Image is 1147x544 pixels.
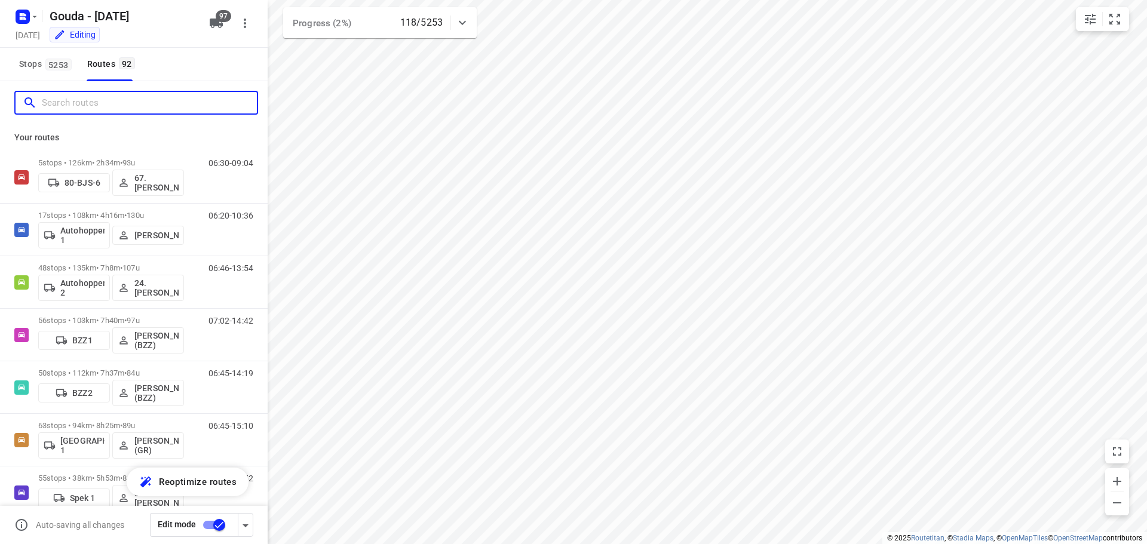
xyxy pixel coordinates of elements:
[72,388,93,398] p: BZZ2
[119,57,135,69] span: 92
[124,211,127,220] span: •
[38,432,110,459] button: [GEOGRAPHIC_DATA] 1
[283,7,477,38] div: Progress (2%)118/5253
[38,211,184,220] p: 17 stops • 108km • 4h16m
[45,59,72,70] span: 5253
[112,226,184,245] button: [PERSON_NAME]
[38,331,110,350] button: BZZ1
[134,383,179,402] p: [PERSON_NAME] (BZZ)
[216,10,231,22] span: 97
[38,488,110,508] button: Spek 1
[60,436,105,455] p: [GEOGRAPHIC_DATA] 1
[120,421,122,430] span: •
[36,520,124,530] p: Auto-saving all changes
[19,57,75,72] span: Stops
[1076,7,1129,31] div: small contained button group
[134,230,179,240] p: [PERSON_NAME]
[60,278,105,297] p: Autohopper 2
[112,432,184,459] button: [PERSON_NAME] (GR)
[120,474,122,482] span: •
[38,263,184,272] p: 48 stops • 135km • 7h8m
[38,383,110,402] button: BZZ2
[112,275,184,301] button: 24. [PERSON_NAME]
[1078,7,1102,31] button: Map settings
[1002,534,1048,542] a: OpenMapTiles
[38,474,184,482] p: 55 stops • 38km • 5h53m
[127,211,144,220] span: 130u
[134,331,179,350] p: [PERSON_NAME] (BZZ)
[887,534,1142,542] li: © 2025 , © , © © contributors
[38,368,184,377] p: 50 stops • 112km • 7h37m
[120,158,122,167] span: •
[112,485,184,511] button: 85.[PERSON_NAME]
[72,336,93,345] p: BZZ1
[208,316,253,325] p: 07:02-14:42
[1053,534,1103,542] a: OpenStreetMap
[208,158,253,168] p: 06:30-09:04
[120,263,122,272] span: •
[87,57,139,72] div: Routes
[14,131,253,144] p: Your routes
[38,316,184,325] p: 56 stops • 103km • 7h40m
[122,474,135,482] span: 84u
[42,94,257,112] input: Search routes
[112,170,184,196] button: 67. [PERSON_NAME]
[124,368,127,377] span: •
[134,278,179,297] p: 24. [PERSON_NAME]
[38,421,184,430] p: 63 stops • 94km • 8h25m
[38,275,110,301] button: Autohopper 2
[112,327,184,354] button: [PERSON_NAME] (BZZ)
[38,158,184,167] p: 5 stops • 126km • 2h34m
[134,436,179,455] p: [PERSON_NAME] (GR)
[911,534,944,542] a: Routetitan
[45,7,200,26] h5: Rename
[124,316,127,325] span: •
[400,16,443,30] p: 118/5253
[11,28,45,42] h5: Project date
[38,222,110,248] button: Autohopper 1
[134,488,179,508] p: 85.[PERSON_NAME]
[208,421,253,431] p: 06:45-15:10
[127,468,249,496] button: Reoptimize routes
[38,173,110,192] button: 80-BJS-6
[238,517,253,532] div: Driver app settings
[54,29,96,41] div: You are currently in edit mode.
[204,11,228,35] button: 97
[134,173,179,192] p: 67. [PERSON_NAME]
[127,368,139,377] span: 84u
[122,263,140,272] span: 107u
[65,178,100,188] p: 80-BJS-6
[60,226,105,245] p: Autohopper 1
[953,534,993,542] a: Stadia Maps
[208,368,253,378] p: 06:45-14:19
[1103,7,1127,31] button: Fit zoom
[122,421,135,430] span: 89u
[208,263,253,273] p: 06:46-13:54
[159,474,237,490] span: Reoptimize routes
[158,520,196,529] span: Edit mode
[208,211,253,220] p: 06:20-10:36
[293,18,351,29] span: Progress (2%)
[112,380,184,406] button: [PERSON_NAME] (BZZ)
[122,158,135,167] span: 93u
[233,11,257,35] button: More
[70,493,96,503] p: Spek 1
[127,316,139,325] span: 97u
